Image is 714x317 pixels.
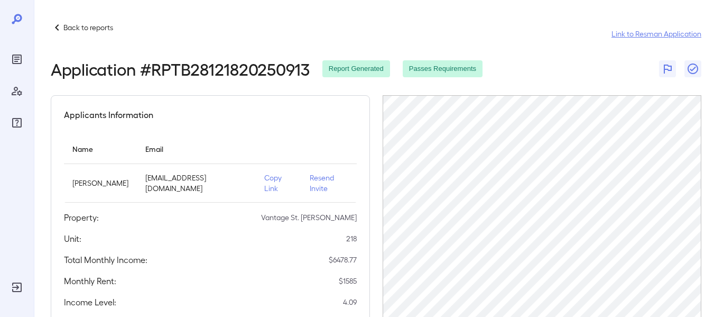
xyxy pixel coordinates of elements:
h5: Unit: [64,232,81,245]
button: Flag Report [659,60,676,77]
div: Log Out [8,279,25,296]
div: FAQ [8,114,25,131]
h5: Property: [64,211,99,224]
button: Close Report [684,60,701,77]
p: Vantage St. [PERSON_NAME] [261,212,357,223]
h5: Monthly Rent: [64,275,116,287]
p: Resend Invite [310,173,348,194]
th: Name [64,134,137,164]
p: [PERSON_NAME] [72,178,128,188]
div: Reports [8,51,25,68]
h5: Total Monthly Income: [64,253,147,266]
table: simple table [64,134,357,203]
p: $ 1585 [339,276,357,286]
h5: Income Level: [64,296,116,309]
p: [EMAIL_ADDRESS][DOMAIN_NAME] [145,173,247,194]
a: Link to Resman Application [611,29,701,39]
p: 4.09 [343,297,357,307]
div: Manage Users [8,83,25,99]
p: 218 [346,233,357,244]
h2: Application # RPTB28121820250913 [51,59,310,78]
h5: Applicants Information [64,108,153,121]
p: $ 6478.77 [329,255,357,265]
span: Report Generated [322,64,390,74]
p: Back to reports [63,22,113,33]
p: Copy Link [264,173,293,194]
span: Passes Requirements [403,64,483,74]
th: Email [137,134,256,164]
